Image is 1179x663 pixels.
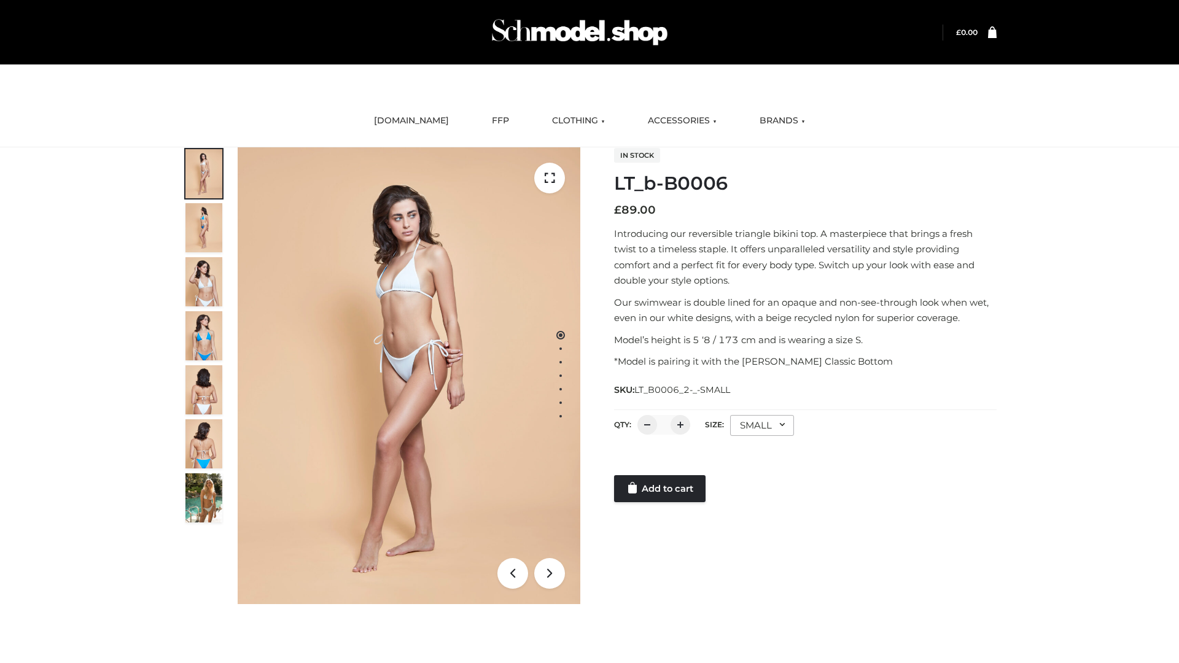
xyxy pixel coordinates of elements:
[730,415,794,436] div: SMALL
[185,419,222,468] img: ArielClassicBikiniTop_CloudNine_AzureSky_OW114ECO_8-scaled.jpg
[639,107,726,134] a: ACCESSORIES
[483,107,518,134] a: FFP
[614,295,997,326] p: Our swimwear is double lined for an opaque and non-see-through look when wet, even in our white d...
[488,8,672,56] img: Schmodel Admin 964
[956,28,961,37] span: £
[614,382,731,397] span: SKU:
[956,28,978,37] bdi: 0.00
[614,332,997,348] p: Model’s height is 5 ‘8 / 173 cm and is wearing a size S.
[614,203,656,217] bdi: 89.00
[614,173,997,195] h1: LT_b-B0006
[956,28,978,37] a: £0.00
[185,257,222,306] img: ArielClassicBikiniTop_CloudNine_AzureSky_OW114ECO_3-scaled.jpg
[185,149,222,198] img: ArielClassicBikiniTop_CloudNine_AzureSky_OW114ECO_1-scaled.jpg
[238,147,580,604] img: ArielClassicBikiniTop_CloudNine_AzureSky_OW114ECO_1
[614,203,621,217] span: £
[614,148,660,163] span: In stock
[185,365,222,414] img: ArielClassicBikiniTop_CloudNine_AzureSky_OW114ECO_7-scaled.jpg
[185,473,222,522] img: Arieltop_CloudNine_AzureSky2.jpg
[614,475,706,502] a: Add to cart
[614,420,631,429] label: QTY:
[750,107,814,134] a: BRANDS
[185,311,222,360] img: ArielClassicBikiniTop_CloudNine_AzureSky_OW114ECO_4-scaled.jpg
[365,107,458,134] a: [DOMAIN_NAME]
[634,384,730,395] span: LT_B0006_2-_-SMALL
[543,107,614,134] a: CLOTHING
[185,203,222,252] img: ArielClassicBikiniTop_CloudNine_AzureSky_OW114ECO_2-scaled.jpg
[705,420,724,429] label: Size:
[614,226,997,289] p: Introducing our reversible triangle bikini top. A masterpiece that brings a fresh twist to a time...
[614,354,997,370] p: *Model is pairing it with the [PERSON_NAME] Classic Bottom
